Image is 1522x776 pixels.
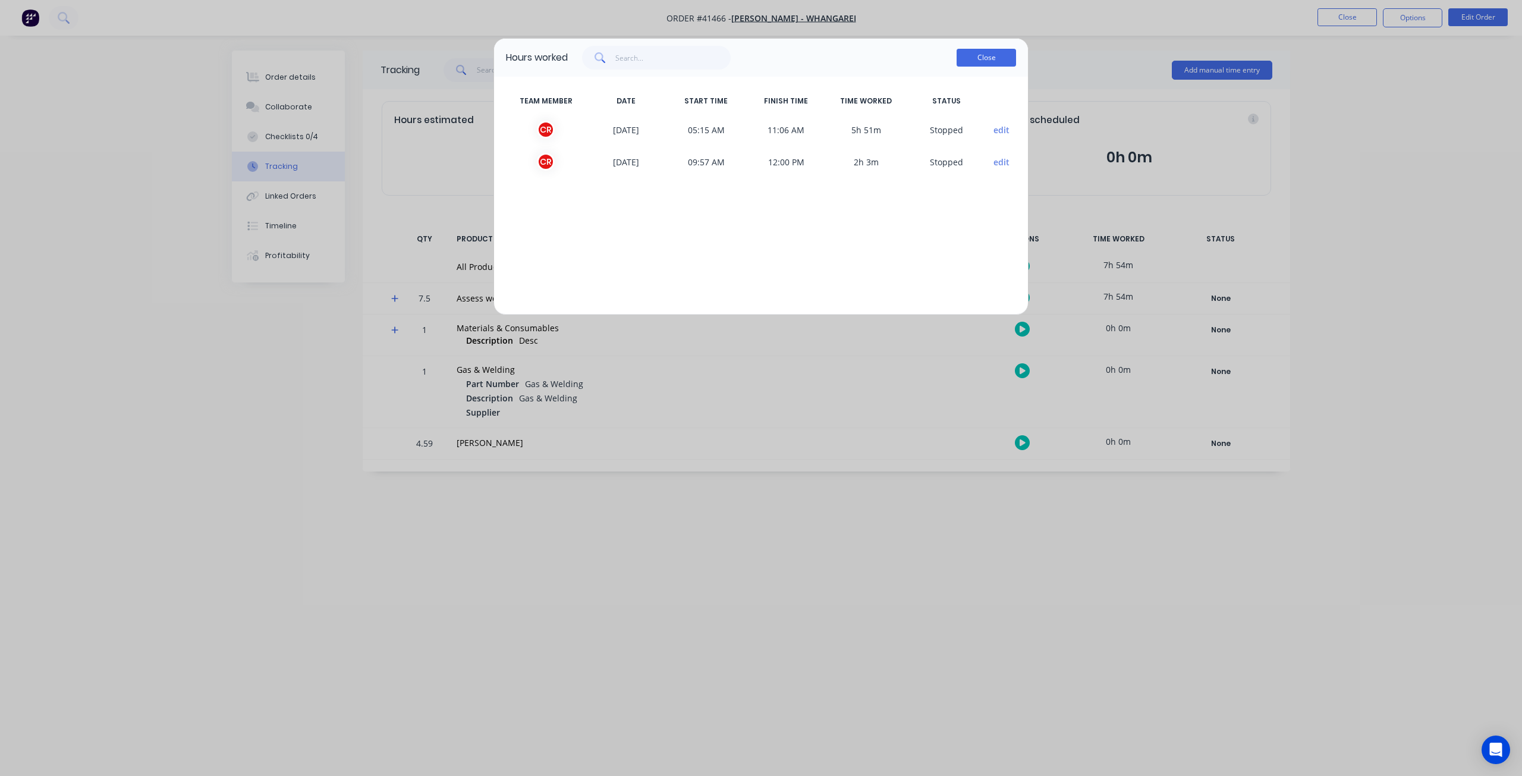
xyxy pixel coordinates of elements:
span: START TIME [666,96,746,106]
div: C R [537,121,555,139]
button: edit [993,124,1010,136]
div: Hours worked [506,51,568,65]
div: Open Intercom Messenger [1482,736,1510,764]
span: 05:15 AM [666,121,746,139]
span: TIME WORKED [826,96,907,106]
span: 09:57 AM [666,153,746,171]
span: [DATE] [586,121,666,139]
span: S topped [906,121,986,139]
span: 11:06 AM [746,121,826,139]
span: S topped [906,153,986,171]
span: TEAM MEMBER [506,96,586,106]
span: STATUS [906,96,986,106]
button: Close [957,49,1016,67]
span: FINISH TIME [746,96,826,106]
span: 12:00 PM [746,153,826,171]
input: Search... [615,46,731,70]
span: 2h 3m [826,153,907,171]
button: edit [993,156,1010,168]
span: [DATE] [586,153,666,171]
span: 5h 51m [826,121,907,139]
span: DATE [586,96,666,106]
div: C R [537,153,555,171]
